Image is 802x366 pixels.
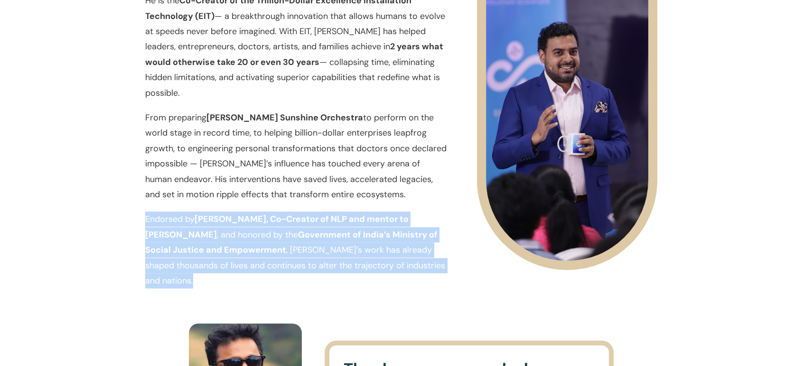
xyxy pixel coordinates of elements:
strong: [PERSON_NAME] Sunshine Orchestra [206,112,363,123]
strong: [PERSON_NAME], Co-Creator of NLP and mentor to [PERSON_NAME] [145,213,409,240]
p: From preparing to perform on the world stage in record time, to helping billion-dollar enterprise... [145,110,447,211]
strong: 2 years what would otherwise take 20 or even 30 years [145,41,443,67]
p: Endorsed by , and honored by the , [PERSON_NAME]’s work has already shaped thousands of lives and... [145,211,447,298]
